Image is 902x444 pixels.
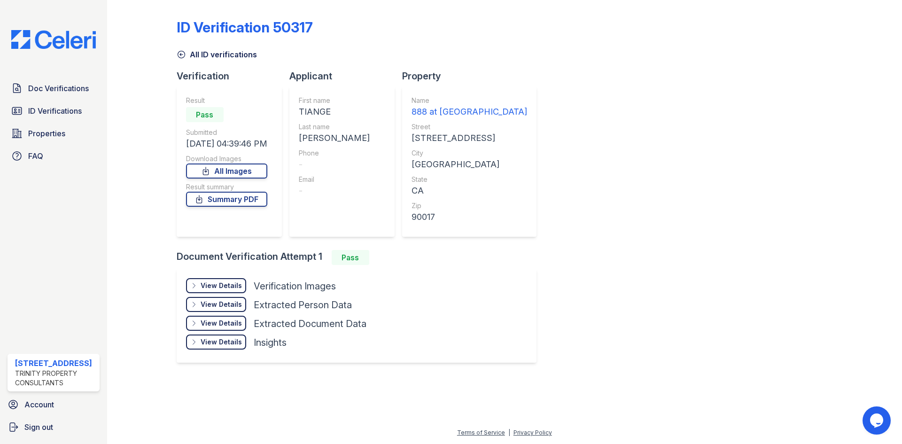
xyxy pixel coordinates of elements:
div: Last name [299,122,370,132]
div: First name [299,96,370,105]
div: Trinity Property Consultants [15,369,96,388]
div: Verification [177,70,289,83]
div: - [299,158,370,171]
div: Submitted [186,128,267,137]
a: ID Verifications [8,101,100,120]
div: Pass [332,250,369,265]
a: Sign out [4,418,103,436]
span: Account [24,399,54,410]
a: All Images [186,164,267,179]
div: Zip [412,201,527,210]
div: Name [412,96,527,105]
div: [DATE] 04:39:46 PM [186,137,267,150]
div: Phone [299,148,370,158]
a: Summary PDF [186,192,267,207]
div: | [508,429,510,436]
div: [GEOGRAPHIC_DATA] [412,158,527,171]
a: FAQ [8,147,100,165]
div: Extracted Person Data [254,298,352,312]
div: Pass [186,107,224,122]
span: FAQ [28,150,43,162]
div: View Details [201,319,242,328]
div: View Details [201,281,242,290]
div: 888 at [GEOGRAPHIC_DATA] [412,105,527,118]
a: Name 888 at [GEOGRAPHIC_DATA] [412,96,527,118]
div: Email [299,175,370,184]
div: Result [186,96,267,105]
div: Applicant [289,70,402,83]
div: CA [412,184,527,197]
div: TIANGE [299,105,370,118]
span: Doc Verifications [28,83,89,94]
div: Street [412,122,527,132]
iframe: chat widget [863,406,893,435]
div: View Details [201,300,242,309]
a: Terms of Service [457,429,505,436]
div: Verification Images [254,280,336,293]
a: Privacy Policy [513,429,552,436]
div: Extracted Document Data [254,317,366,330]
div: State [412,175,527,184]
div: City [412,148,527,158]
a: All ID verifications [177,49,257,60]
div: Download Images [186,154,267,164]
img: CE_Logo_Blue-a8612792a0a2168367f1c8372b55b34899dd931a85d93a1a3d3e32e68fde9ad4.png [4,30,103,49]
div: [PERSON_NAME] [299,132,370,145]
div: ID Verification 50317 [177,19,313,36]
div: View Details [201,337,242,347]
div: - [299,184,370,197]
a: Account [4,395,103,414]
span: Sign out [24,421,53,433]
div: [STREET_ADDRESS] [412,132,527,145]
div: Document Verification Attempt 1 [177,250,544,265]
div: 90017 [412,210,527,224]
a: Properties [8,124,100,143]
span: Properties [28,128,65,139]
div: Property [402,70,544,83]
div: [STREET_ADDRESS] [15,358,96,369]
a: Doc Verifications [8,79,100,98]
div: Result summary [186,182,267,192]
span: ID Verifications [28,105,82,117]
div: Insights [254,336,287,349]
